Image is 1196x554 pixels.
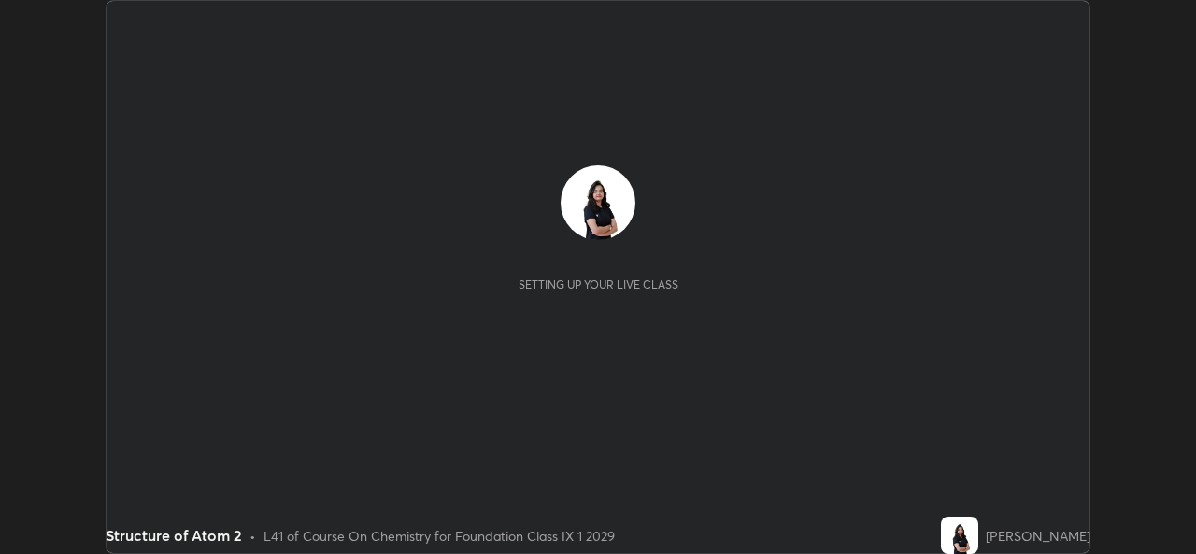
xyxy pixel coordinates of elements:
[561,165,635,240] img: c3acbb1671aa46d0a61c19fde9ccf1d3.png
[519,277,678,291] div: Setting up your live class
[106,524,242,547] div: Structure of Atom 2
[941,517,978,554] img: c3acbb1671aa46d0a61c19fde9ccf1d3.png
[249,526,256,546] div: •
[986,526,1090,546] div: [PERSON_NAME]
[263,526,615,546] div: L41 of Course On Chemistry for Foundation Class IX 1 2029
